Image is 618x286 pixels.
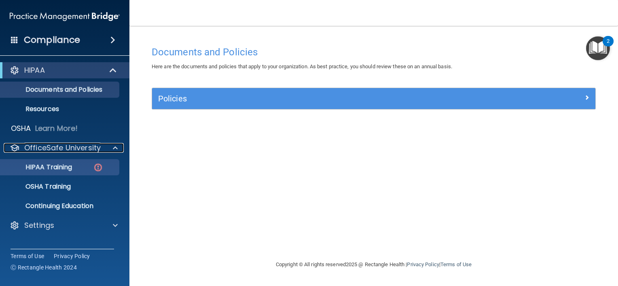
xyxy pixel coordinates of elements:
h4: Compliance [24,34,80,46]
button: Open Resource Center, 2 new notifications [586,36,610,60]
h4: Documents and Policies [152,47,596,57]
p: Resources [5,105,116,113]
a: OfficeSafe University [10,143,118,153]
a: Settings [10,221,118,230]
img: danger-circle.6113f641.png [93,162,103,172]
div: Copyright © All rights reserved 2025 @ Rectangle Health | | [226,252,521,278]
p: Settings [24,221,54,230]
p: Learn More! [35,124,78,133]
h5: Policies [158,94,478,103]
p: HIPAA [24,65,45,75]
p: Continuing Education [5,202,116,210]
p: HIPAA Training [5,163,72,171]
a: Policies [158,92,589,105]
p: OSHA [11,124,31,133]
p: OfficeSafe University [24,143,101,153]
div: 2 [607,41,610,52]
a: Terms of Use [440,261,472,267]
a: HIPAA [10,65,117,75]
p: Documents and Policies [5,86,116,94]
p: OSHA Training [5,183,71,191]
a: Privacy Policy [54,252,90,260]
a: Terms of Use [11,252,44,260]
span: Ⓒ Rectangle Health 2024 [11,263,77,271]
img: PMB logo [10,8,120,25]
a: Privacy Policy [407,261,439,267]
span: Here are the documents and policies that apply to your organization. As best practice, you should... [152,63,452,69]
